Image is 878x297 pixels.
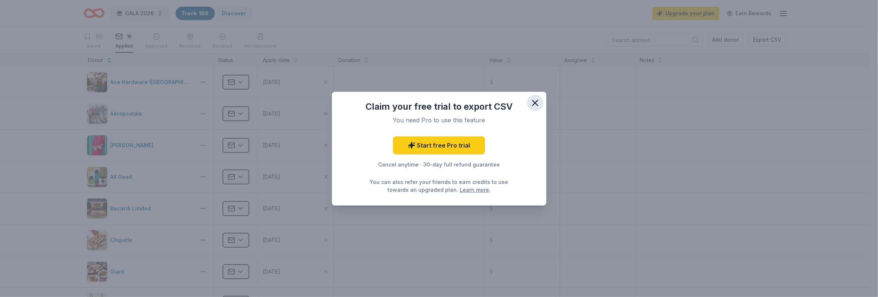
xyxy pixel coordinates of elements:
div: You can also refer your friends to earn credits to use towards an upgraded plan. . [368,178,511,194]
a: Learn more [460,186,489,194]
div: You need Pro to use this feature [356,116,523,125]
div: Claim your free trial to export CSV [347,101,531,113]
div: Cancel anytime · 30-day full refund guarantee [347,160,531,169]
a: Start free Pro trial [393,136,485,154]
